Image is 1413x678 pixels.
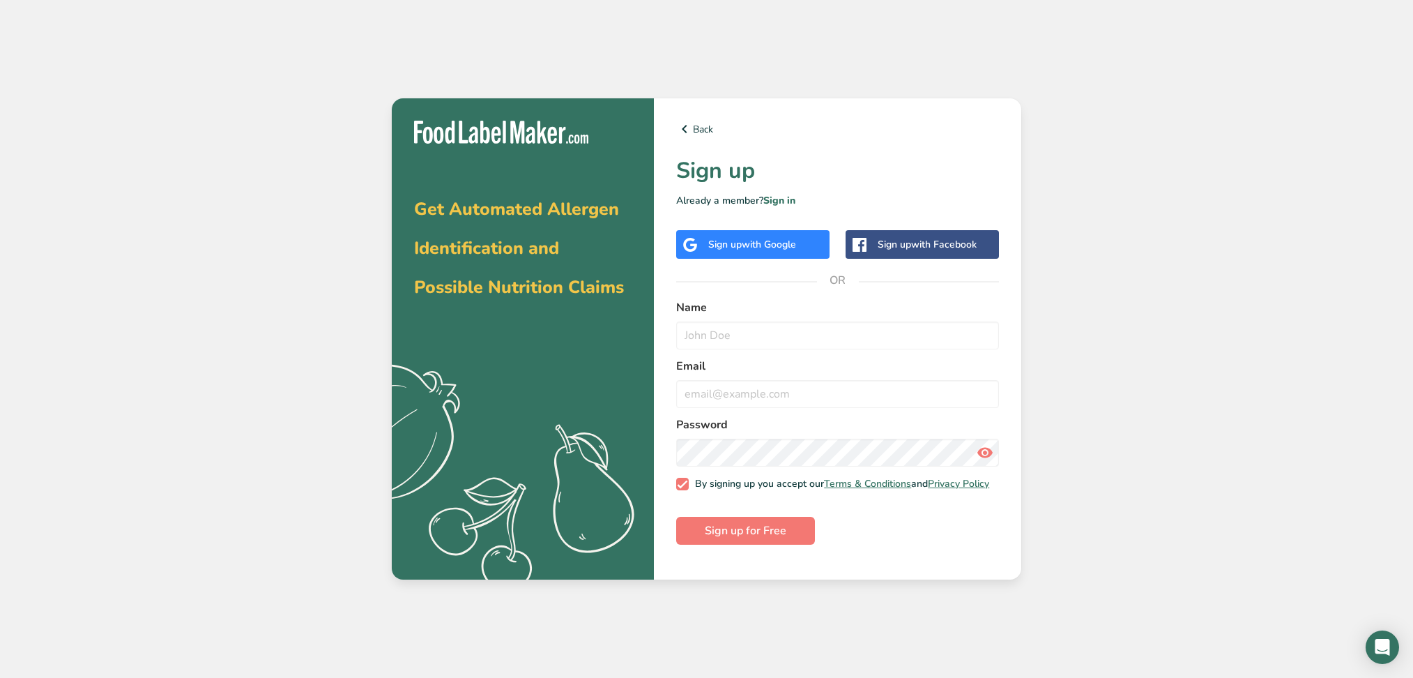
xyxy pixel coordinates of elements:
a: Privacy Policy [928,477,989,490]
span: Sign up for Free [705,522,786,539]
span: By signing up you accept our and [689,478,990,490]
label: Email [676,358,999,375]
span: with Facebook [911,238,977,251]
span: OR [817,259,859,301]
span: with Google [742,238,796,251]
label: Name [676,299,999,316]
h1: Sign up [676,154,999,188]
img: Food Label Maker [414,121,588,144]
input: John Doe [676,322,999,349]
button: Sign up for Free [676,517,815,545]
span: Get Automated Allergen Identification and Possible Nutrition Claims [414,197,624,299]
input: email@example.com [676,380,999,408]
p: Already a member? [676,193,999,208]
a: Terms & Conditions [824,477,911,490]
label: Password [676,416,999,433]
a: Sign in [763,194,795,207]
a: Back [676,121,999,137]
div: Sign up [878,237,977,252]
div: Sign up [708,237,796,252]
